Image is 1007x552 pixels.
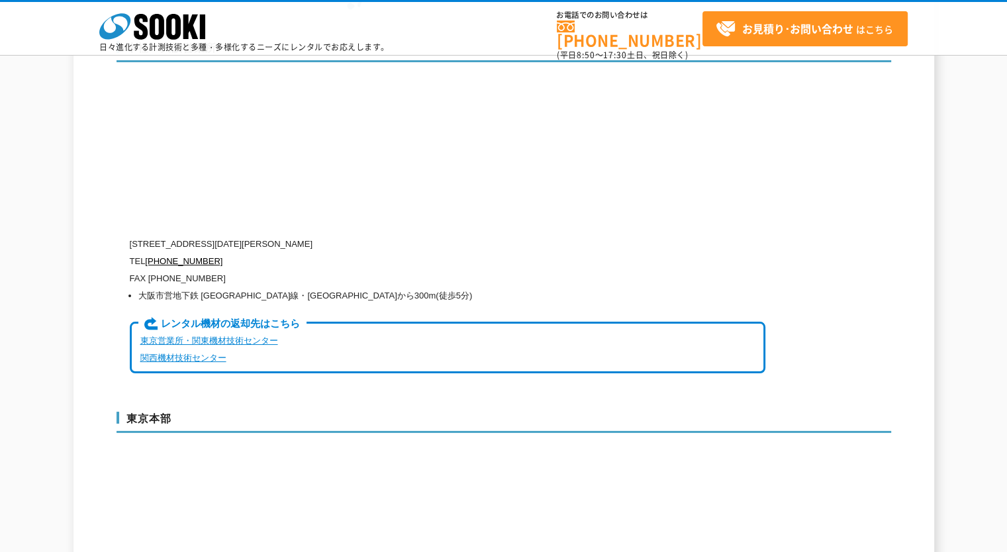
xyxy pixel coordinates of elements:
a: 東京営業所・関東機材技術センター [140,336,278,345]
p: 日々進化する計測技術と多種・多様化するニーズにレンタルでお応えします。 [99,43,389,51]
h3: 東京本部 [117,412,891,433]
a: 関西機材技術センター [140,353,226,363]
p: TEL [130,253,765,270]
span: お電話でのお問い合わせは [557,11,702,19]
span: レンタル機材の返却先はこちら [138,317,306,332]
span: (平日 ～ 土日、祝日除く) [557,49,688,61]
p: [STREET_ADDRESS][DATE][PERSON_NAME] [130,236,765,253]
span: 17:30 [603,49,627,61]
strong: お見積り･お問い合わせ [742,21,853,36]
li: 大阪市営地下鉄 [GEOGRAPHIC_DATA]線・[GEOGRAPHIC_DATA]から300m(徒歩5分) [138,287,765,304]
p: FAX [PHONE_NUMBER] [130,270,765,287]
a: [PHONE_NUMBER] [557,21,702,48]
span: はこちら [716,19,893,39]
a: [PHONE_NUMBER] [145,256,222,266]
span: 8:50 [577,49,595,61]
a: お見積り･お問い合わせはこちら [702,11,908,46]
